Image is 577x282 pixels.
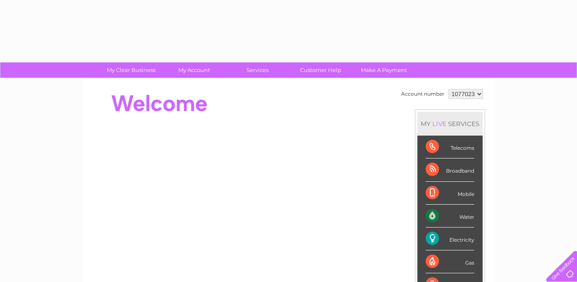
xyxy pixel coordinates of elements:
[426,136,474,158] div: Telecoms
[399,87,446,101] td: Account number
[426,250,474,273] div: Gas
[426,228,474,250] div: Electricity
[286,62,355,78] a: Customer Help
[426,205,474,228] div: Water
[417,112,483,136] div: MY SERVICES
[426,158,474,181] div: Broadband
[97,62,165,78] a: My Clear Business
[426,182,474,205] div: Mobile
[223,62,292,78] a: Services
[160,62,229,78] a: My Account
[350,62,418,78] a: Make A Payment
[431,120,448,128] div: LIVE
